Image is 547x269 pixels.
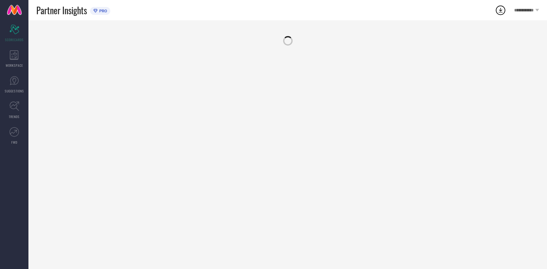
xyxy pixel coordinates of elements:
[5,89,24,93] span: SUGGESTIONS
[11,140,17,145] span: FWD
[5,37,24,42] span: SCORECARDS
[6,63,23,68] span: WORKSPACE
[36,4,87,17] span: Partner Insights
[98,9,107,13] span: PRO
[495,4,506,16] div: Open download list
[9,114,20,119] span: TRENDS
